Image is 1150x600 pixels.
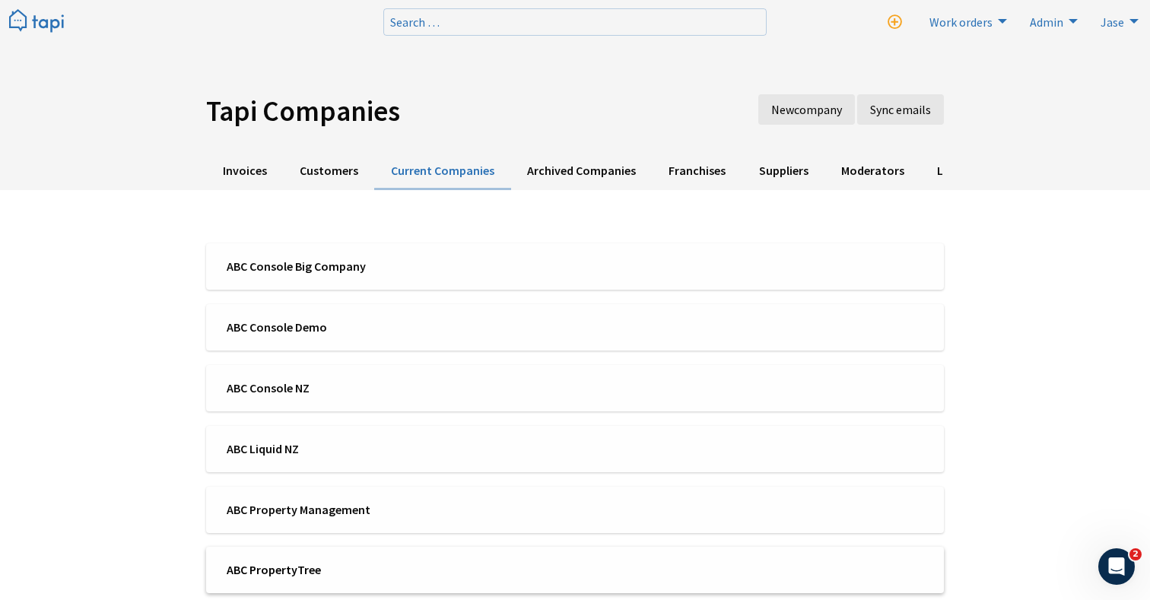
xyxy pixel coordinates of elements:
span: Work orders [929,14,993,30]
span: ABC Console NZ [227,379,565,396]
span: ABC PropertyTree [227,561,565,578]
a: Customers [283,153,374,190]
a: Work orders [920,9,1011,33]
a: Admin [1021,9,1082,33]
span: Admin [1030,14,1063,30]
a: Jase [1091,9,1142,33]
span: ABC Liquid NZ [227,440,565,457]
span: ABC Property Management [227,501,565,518]
a: Sync emails [857,94,944,125]
img: Tapi logo [9,9,64,34]
h1: Tapi Companies [206,94,640,129]
a: Franchises [653,153,742,190]
iframe: Intercom live chat [1098,548,1135,585]
a: ABC Console Big Company [206,243,944,290]
a: Invoices [206,153,283,190]
a: Moderators [824,153,920,190]
span: 2 [1129,548,1142,560]
span: ABC Console Demo [227,319,565,335]
span: Search … [390,14,440,30]
a: ABC Console NZ [206,365,944,411]
a: ABC Property Management [206,487,944,533]
a: ABC Liquid NZ [206,426,944,472]
a: New [758,94,855,125]
a: ABC Console Demo [206,304,944,351]
span: company [794,102,842,117]
span: Jase [1101,14,1124,30]
span: ABC Console Big Company [227,258,565,275]
i: New work order [888,15,902,30]
a: Suppliers [742,153,824,190]
a: Current Companies [374,153,510,190]
a: Lost Issues [920,153,1012,190]
a: ABC PropertyTree [206,548,944,594]
a: Archived Companies [511,153,653,190]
